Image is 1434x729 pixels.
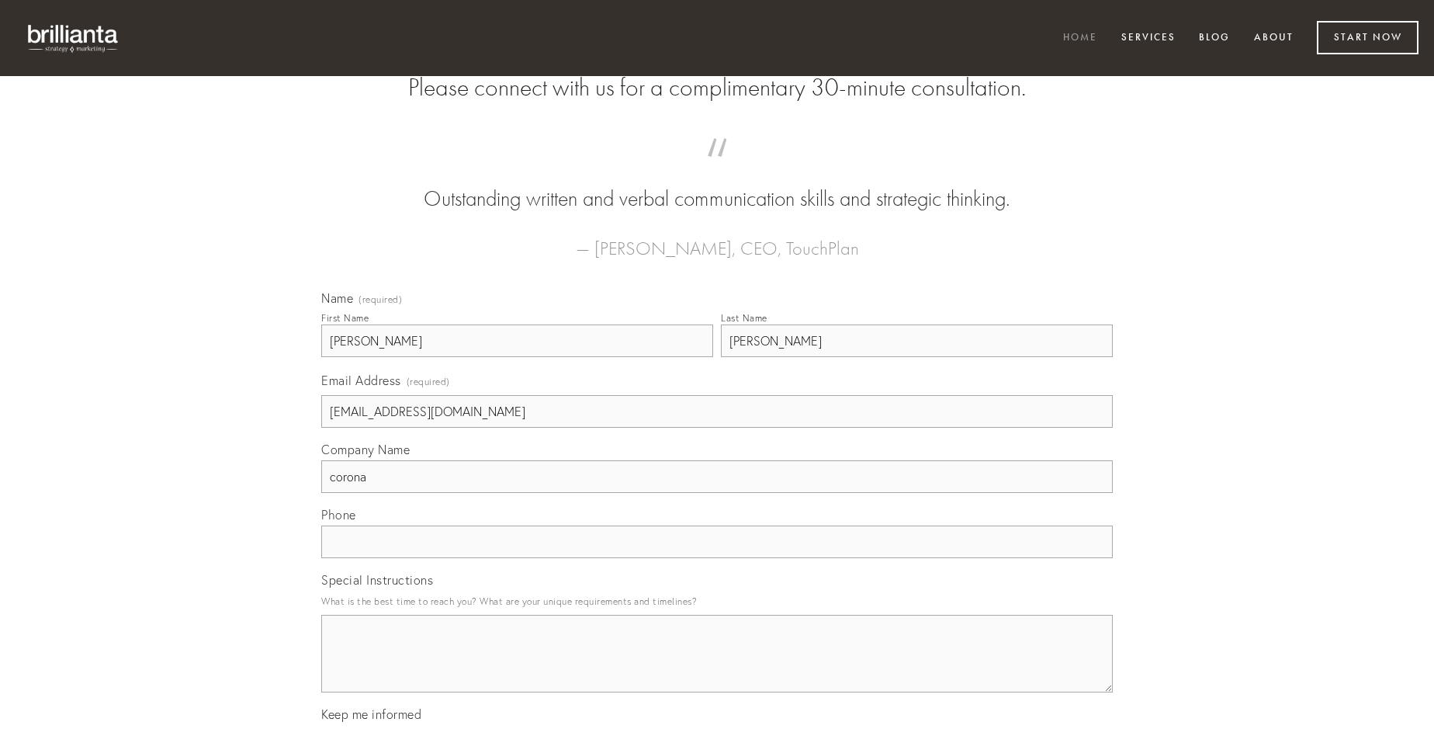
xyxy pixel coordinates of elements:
[1317,21,1418,54] a: Start Now
[346,154,1088,214] blockquote: Outstanding written and verbal communication skills and strategic thinking.
[346,154,1088,184] span: “
[321,73,1113,102] h2: Please connect with us for a complimentary 30-minute consultation.
[721,312,767,324] div: Last Name
[346,214,1088,264] figcaption: — [PERSON_NAME], CEO, TouchPlan
[321,507,356,522] span: Phone
[1053,26,1107,51] a: Home
[321,312,369,324] div: First Name
[321,442,410,457] span: Company Name
[407,371,450,392] span: (required)
[1244,26,1304,51] a: About
[1189,26,1240,51] a: Blog
[321,572,433,588] span: Special Instructions
[321,373,401,388] span: Email Address
[321,591,1113,612] p: What is the best time to reach you? What are your unique requirements and timelines?
[321,290,353,306] span: Name
[16,16,132,61] img: brillianta - research, strategy, marketing
[321,706,421,722] span: Keep me informed
[358,295,402,304] span: (required)
[1111,26,1186,51] a: Services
